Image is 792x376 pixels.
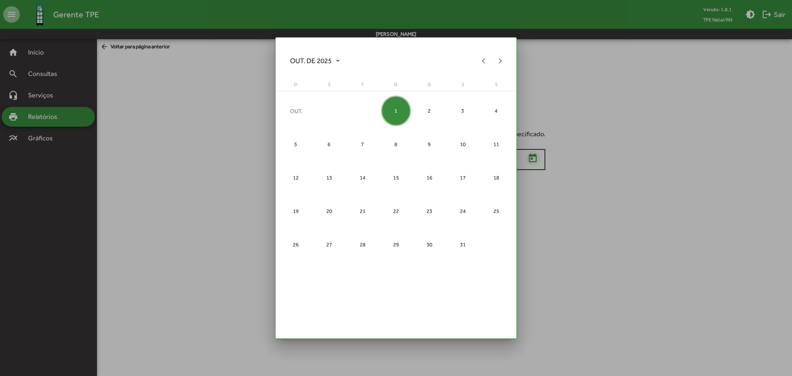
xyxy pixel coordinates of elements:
td: 23 de outubro de 2025 [412,194,446,228]
div: 26 [281,229,311,260]
div: 12 [281,163,311,193]
div: 8 [381,129,411,159]
div: 2 [415,96,445,126]
td: 6 de outubro de 2025 [312,128,346,161]
span: OUT. DE 2025 [290,53,340,68]
td: 3 de outubro de 2025 [446,94,479,128]
th: sábado [479,81,513,91]
div: 28 [348,229,378,260]
td: 25 de outubro de 2025 [479,194,513,228]
td: 17 de outubro de 2025 [446,161,479,194]
div: 11 [481,129,511,159]
th: domingo [279,81,312,91]
div: 22 [381,196,411,226]
div: 15 [381,163,411,193]
td: 2 de outubro de 2025 [412,94,446,128]
td: 26 de outubro de 2025 [279,228,312,261]
th: quinta-feira [412,81,446,91]
td: 12 de outubro de 2025 [279,161,312,194]
td: 9 de outubro de 2025 [412,128,446,161]
th: sexta-feira [446,81,479,91]
div: 30 [415,229,445,260]
td: 27 de outubro de 2025 [312,228,346,261]
div: 25 [481,196,511,226]
button: Choose month and year [283,52,346,69]
td: 13 de outubro de 2025 [312,161,346,194]
div: 23 [415,196,445,226]
td: OUT. [279,94,379,128]
th: terça-feira [346,81,379,91]
div: 14 [348,163,378,193]
button: Next month [492,52,509,69]
td: 1 de outubro de 2025 [379,94,412,128]
td: 19 de outubro de 2025 [279,194,312,228]
div: 21 [348,196,378,226]
td: 8 de outubro de 2025 [379,128,412,161]
td: 29 de outubro de 2025 [379,228,412,261]
td: 15 de outubro de 2025 [379,161,412,194]
td: 16 de outubro de 2025 [412,161,446,194]
td: 18 de outubro de 2025 [479,161,513,194]
td: 28 de outubro de 2025 [346,228,379,261]
div: 19 [281,196,311,226]
div: 10 [448,129,478,159]
div: 18 [481,163,511,193]
td: 22 de outubro de 2025 [379,194,412,228]
div: 4 [481,96,511,126]
td: 11 de outubro de 2025 [479,128,513,161]
div: 29 [381,229,411,260]
div: 17 [448,163,478,193]
td: 4 de outubro de 2025 [479,94,513,128]
div: 1 [381,96,411,126]
button: Previous month [476,52,492,69]
div: 24 [448,196,478,226]
td: 31 de outubro de 2025 [446,228,479,261]
div: 3 [448,96,478,126]
td: 10 de outubro de 2025 [446,128,479,161]
div: 31 [448,229,478,260]
td: 21 de outubro de 2025 [346,194,379,228]
td: 20 de outubro de 2025 [312,194,346,228]
th: quarta-feira [379,81,412,91]
div: 13 [314,163,344,193]
td: 7 de outubro de 2025 [346,128,379,161]
div: 5 [281,129,311,159]
div: 27 [314,229,344,260]
td: 24 de outubro de 2025 [446,194,479,228]
div: 16 [415,163,445,193]
div: 6 [314,129,344,159]
td: 14 de outubro de 2025 [346,161,379,194]
div: 7 [348,129,378,159]
td: 30 de outubro de 2025 [412,228,446,261]
td: 5 de outubro de 2025 [279,128,312,161]
div: 20 [314,196,344,226]
th: segunda-feira [312,81,346,91]
div: 9 [415,129,445,159]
